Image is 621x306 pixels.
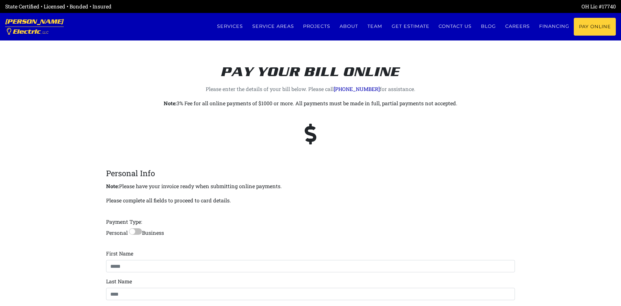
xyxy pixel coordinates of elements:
[534,18,574,35] a: Financing
[131,49,490,80] h2: Pay your bill online
[106,167,515,179] legend: Personal Info
[247,18,299,35] a: Service Areas
[106,218,142,226] label: Payment Type:
[106,278,132,285] label: Last Name
[334,85,380,92] a: [PHONE_NUMBER]
[164,100,177,107] strong: Note:
[106,196,231,205] p: Please complete all fields to proceed to card details.
[574,18,616,36] a: Pay Online
[501,18,535,35] a: Careers
[212,18,247,35] a: Services
[106,182,515,191] p: Please have your invoice ready when submitting online payments.
[5,13,64,40] a: [PERSON_NAME] Electric, LLC
[106,183,119,189] strong: Note:
[131,85,490,94] p: Please enter the details of your bill below. Please call for assistance.
[5,3,310,10] div: State Certified • Licensed • Bonded • Insured
[41,31,49,34] span: , LLC
[387,18,434,35] a: Get estimate
[434,18,476,35] a: Contact us
[335,18,363,35] a: About
[363,18,387,35] a: Team
[106,250,133,257] label: First Name
[476,18,501,35] a: Blog
[299,18,335,35] a: Projects
[310,3,616,10] div: OH Lic #17740
[131,99,490,108] p: 3% Fee for all online payments of $1000 or more. All payments must be made in full, partial payme...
